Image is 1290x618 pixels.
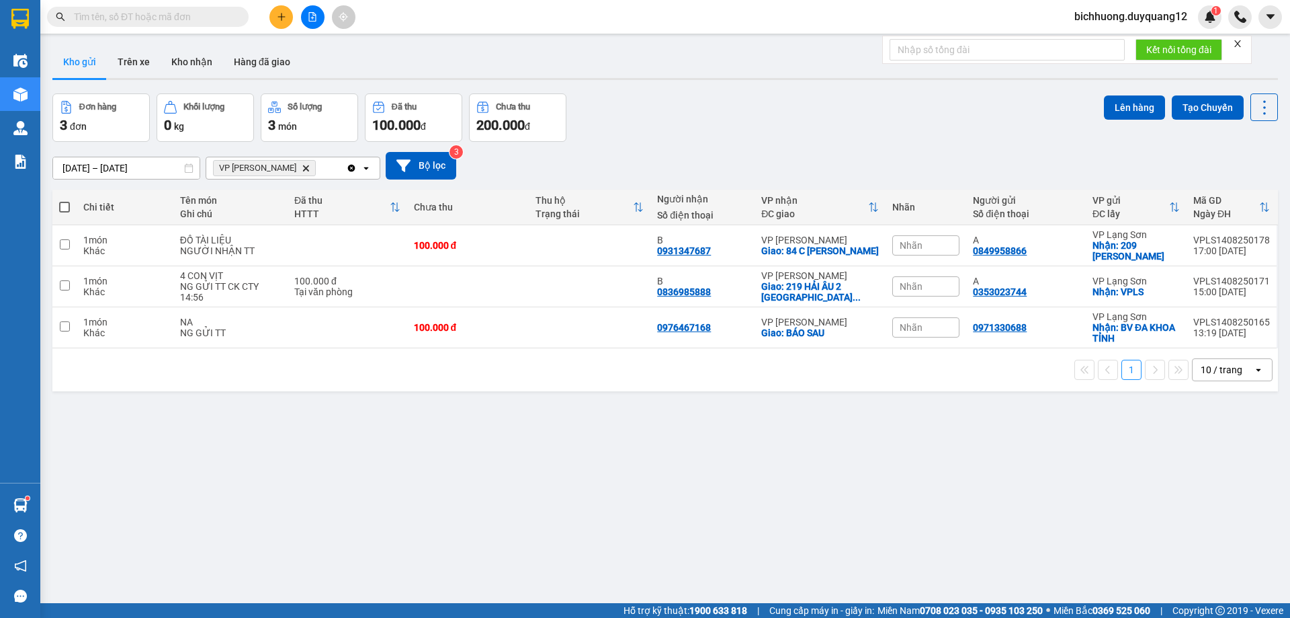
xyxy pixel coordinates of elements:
div: 1 món [83,317,167,327]
div: 0931347687 [657,245,711,256]
span: file-add [308,12,317,22]
div: 0971330688 [973,322,1027,333]
div: 13:19 [DATE] [1193,327,1270,338]
span: bichhuong.duyquang12 [1064,8,1198,25]
div: Trạng thái [535,208,633,219]
div: 100.000 đ [414,322,522,333]
button: aim [332,5,355,29]
div: Nhận: 209 TRẦN ĐĂNG NINH [1092,240,1180,262]
svg: open [361,163,372,173]
div: NG GỬI TT CK CTY 14:56 [180,281,281,303]
span: VP Minh Khai, close by backspace [213,160,316,176]
span: Nhãn [900,322,922,333]
sup: 1 [26,496,30,500]
img: solution-icon [13,155,28,169]
div: NA [180,317,281,327]
div: B [657,276,748,286]
div: NG GỬI TT [180,327,281,338]
button: Đơn hàng3đơn [52,93,150,142]
span: Miền Bắc [1053,603,1150,618]
div: Số lượng [288,102,322,112]
span: | [1160,603,1162,618]
strong: 1900 633 818 [689,605,747,616]
input: Select a date range. [53,157,200,179]
strong: 0708 023 035 - 0935 103 250 [920,605,1043,616]
button: Chưa thu200.000đ [469,93,566,142]
div: A [973,276,1079,286]
img: warehouse-icon [13,498,28,512]
svg: Delete [302,164,310,172]
div: VP Lạng Sơn [1092,311,1180,322]
div: 0353023744 [973,286,1027,297]
button: Bộ lọc [386,152,456,180]
img: logo-vxr [11,9,29,29]
div: 100.000 đ [414,240,522,251]
span: Nhãn [900,240,922,251]
button: Kho nhận [161,46,223,78]
th: Toggle SortBy [529,190,650,225]
div: Chưa thu [496,102,530,112]
img: warehouse-icon [13,54,28,68]
img: icon-new-feature [1204,11,1216,23]
div: Khối lượng [183,102,224,112]
div: ĐỒ TÀI LIỆU [180,235,281,245]
div: Chưa thu [414,202,522,213]
div: HTTT [294,208,390,219]
div: Thu hộ [535,195,633,206]
span: 3 [60,117,67,133]
button: 1 [1121,360,1142,380]
div: Số điện thoại [973,208,1079,219]
div: ĐC lấy [1092,208,1169,219]
div: Người nhận [657,194,748,204]
button: file-add [301,5,325,29]
input: Tìm tên, số ĐT hoặc mã đơn [74,9,232,24]
button: plus [269,5,293,29]
div: 1 món [83,276,167,286]
span: aim [339,12,348,22]
div: 10 / trang [1201,363,1242,377]
th: Toggle SortBy [288,190,407,225]
span: món [278,121,297,132]
div: A [973,235,1079,245]
span: copyright [1215,606,1225,615]
sup: 3 [449,145,463,159]
button: Tạo Chuyến [1172,95,1244,120]
div: VP [PERSON_NAME] [761,270,879,281]
div: Mã GD [1193,195,1259,206]
span: message [14,590,27,603]
span: Cung cấp máy in - giấy in: [769,603,874,618]
div: 4 CON VỊT [180,270,281,281]
span: đ [525,121,530,132]
button: Kết nối tổng đài [1135,39,1222,61]
div: Nhận: BV ĐA KHOA TỈNH [1092,322,1180,344]
div: Nhãn [892,202,959,213]
div: Người gửi [973,195,1079,206]
div: Đơn hàng [79,102,116,112]
div: B [657,235,748,245]
button: Trên xe [107,46,161,78]
div: VPLS1408250165 [1193,317,1270,327]
div: 15:00 [DATE] [1193,286,1270,297]
span: | [757,603,759,618]
div: VPLS1408250178 [1193,235,1270,245]
div: VP [PERSON_NAME] [761,317,879,327]
div: VPLS1408250171 [1193,276,1270,286]
span: 200.000 [476,117,525,133]
div: Số điện thoại [657,210,748,221]
span: question-circle [14,529,27,542]
th: Toggle SortBy [1187,190,1277,225]
span: search [56,12,65,22]
span: 1 [1213,6,1218,15]
div: Tại văn phòng [294,286,400,297]
div: Chi tiết [83,202,167,213]
svg: Clear all [346,163,357,173]
div: Ngày ĐH [1193,208,1259,219]
div: Nhận: VPLS [1092,286,1180,297]
input: Nhập số tổng đài [890,39,1125,61]
span: đơn [70,121,87,132]
div: 0836985888 [657,286,711,297]
img: warehouse-icon [13,121,28,135]
div: VP Lạng Sơn [1092,276,1180,286]
button: Số lượng3món [261,93,358,142]
strong: 0369 525 060 [1092,605,1150,616]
